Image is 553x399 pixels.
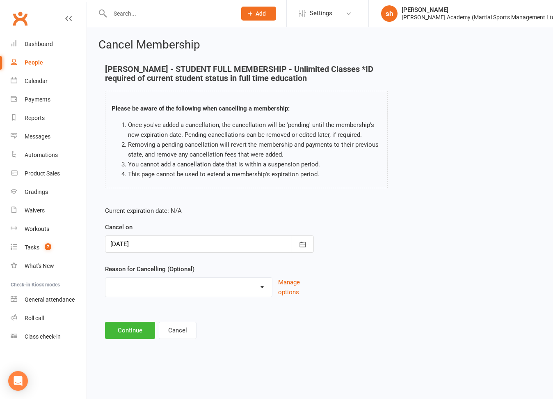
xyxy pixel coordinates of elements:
div: Automations [25,152,58,158]
a: Automations [11,146,87,164]
a: Roll call [11,309,87,328]
a: Clubworx [10,8,30,29]
a: Workouts [11,220,87,238]
li: You cannot add a cancellation date that is within a suspension period. [128,159,381,169]
a: Payments [11,90,87,109]
div: Reports [25,115,45,121]
a: Messages [11,127,87,146]
div: sh [381,5,398,22]
div: Calendar [25,78,48,84]
div: General attendance [25,296,75,303]
span: Settings [310,4,332,23]
div: Product Sales [25,170,60,177]
span: Add [256,10,266,17]
a: Dashboard [11,35,87,53]
a: Product Sales [11,164,87,183]
li: This page cannot be used to extend a membership's expiration period. [128,169,381,179]
div: Payments [25,96,50,103]
label: Reason for Cancelling (Optional) [105,264,194,274]
button: Cancel [159,322,197,339]
h4: [PERSON_NAME] - STUDENT FULL MEMBERSHIP - Unlimited Classes *ID required of current student statu... [105,65,388,83]
div: Open Intercom Messenger [8,371,28,391]
a: What's New [11,257,87,275]
a: People [11,53,87,72]
div: Dashboard [25,41,53,47]
button: Continue [105,322,155,339]
button: Manage options [278,277,314,297]
a: Tasks 7 [11,238,87,257]
a: Calendar [11,72,87,90]
a: General attendance kiosk mode [11,291,87,309]
div: People [25,59,43,66]
div: Gradings [25,189,48,195]
li: Removing a pending cancellation will revert the membership and payments to their previous state, ... [128,140,381,159]
label: Cancel on [105,222,133,232]
button: Add [241,7,276,21]
div: Messages [25,133,50,140]
li: Once you've added a cancellation, the cancellation will be 'pending' until the membership's new e... [128,120,381,140]
div: Class check-in [25,333,61,340]
a: Gradings [11,183,87,201]
span: 7 [45,243,51,250]
a: Class kiosk mode [11,328,87,346]
h2: Cancel Membership [98,39,542,51]
div: Roll call [25,315,44,321]
strong: Please be aware of the following when cancelling a membership: [112,105,290,112]
p: Current expiration date: N/A [105,206,314,216]
input: Search... [107,8,231,19]
a: Reports [11,109,87,127]
div: Waivers [25,207,45,214]
div: What's New [25,263,54,269]
div: Tasks [25,244,39,251]
div: Workouts [25,226,49,232]
a: Waivers [11,201,87,220]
